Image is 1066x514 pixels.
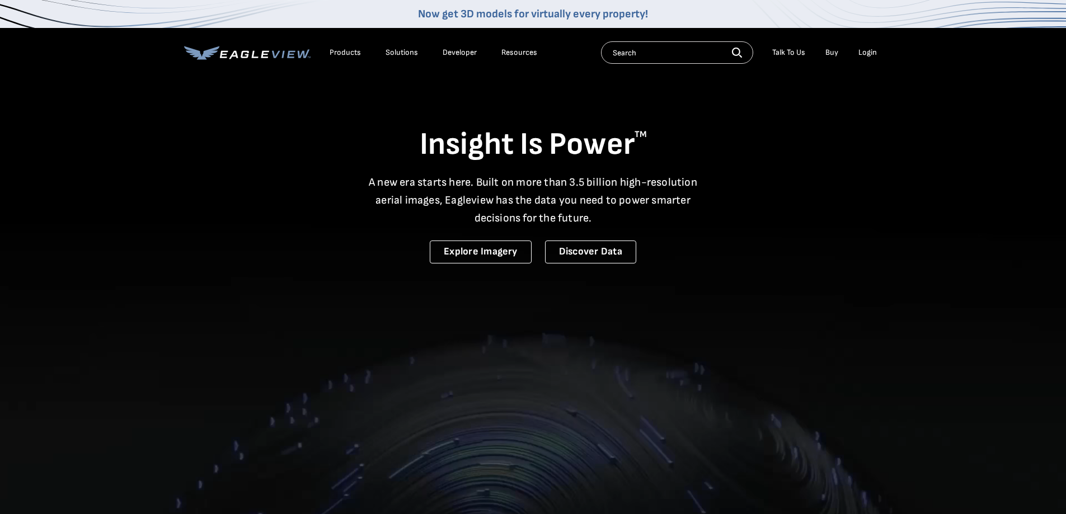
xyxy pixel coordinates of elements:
sup: TM [635,129,647,140]
p: A new era starts here. Built on more than 3.5 billion high-resolution aerial images, Eagleview ha... [362,173,705,227]
a: Developer [443,48,477,58]
input: Search [601,41,753,64]
a: Discover Data [545,241,636,263]
div: Products [330,48,361,58]
div: Solutions [386,48,418,58]
a: Buy [825,48,838,58]
div: Talk To Us [772,48,805,58]
a: Now get 3D models for virtually every property! [418,7,648,21]
a: Explore Imagery [430,241,532,263]
div: Resources [501,48,537,58]
div: Login [858,48,877,58]
h1: Insight Is Power [184,125,882,164]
